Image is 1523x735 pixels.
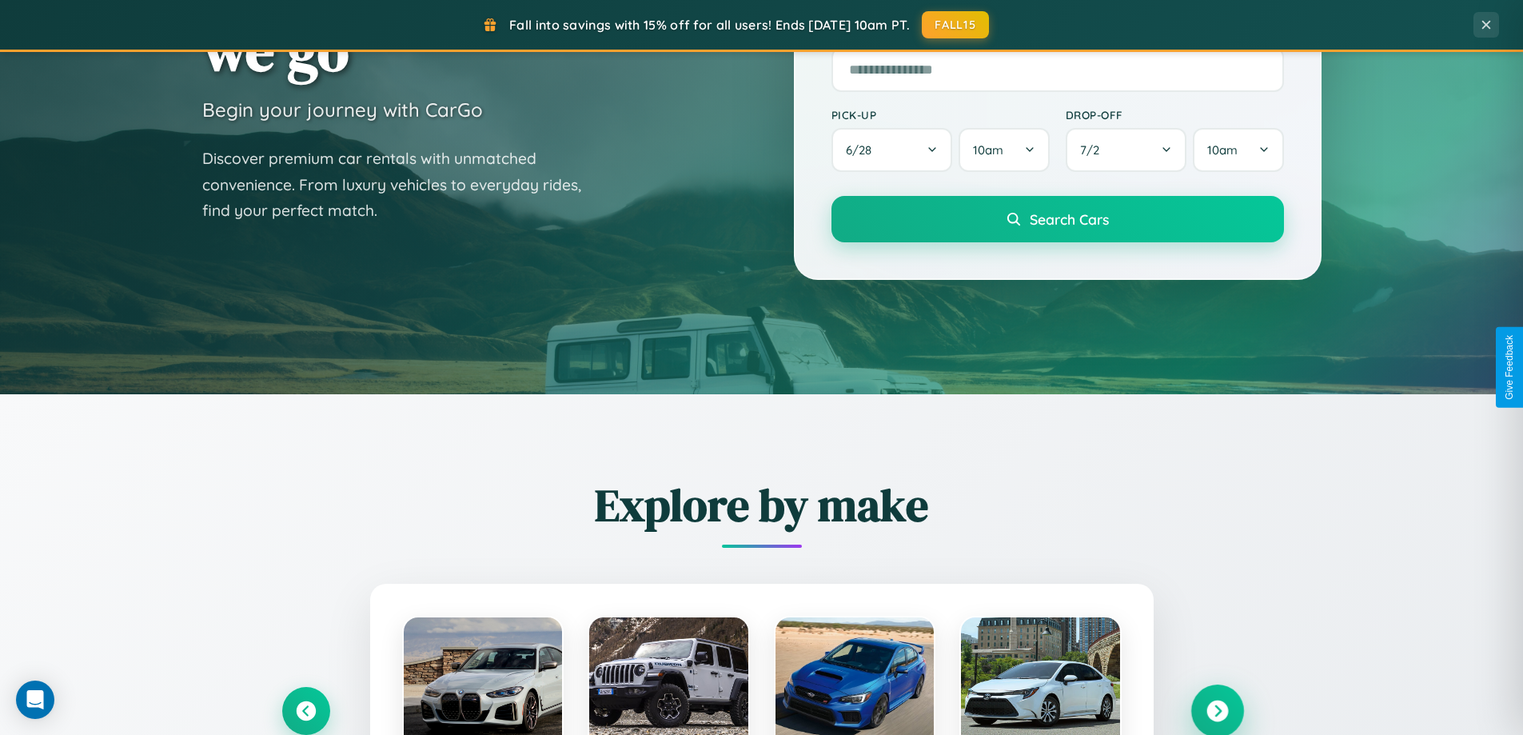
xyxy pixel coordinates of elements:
span: 10am [973,142,1003,158]
label: Pick-up [831,108,1050,122]
span: Fall into savings with 15% off for all users! Ends [DATE] 10am PT. [509,17,910,33]
label: Drop-off [1066,108,1284,122]
button: Search Cars [831,196,1284,242]
div: Give Feedback [1504,335,1515,400]
button: 10am [959,128,1049,172]
button: 10am [1193,128,1283,172]
h2: Explore by make [282,474,1242,536]
div: Open Intercom Messenger [16,681,54,719]
p: Discover premium car rentals with unmatched convenience. From luxury vehicles to everyday rides, ... [202,146,602,224]
span: Search Cars [1030,210,1109,228]
button: 6/28 [831,128,953,172]
span: 6 / 28 [846,142,879,158]
span: 7 / 2 [1080,142,1107,158]
button: FALL15 [922,11,989,38]
span: 10am [1207,142,1238,158]
h3: Begin your journey with CarGo [202,98,483,122]
button: 7/2 [1066,128,1187,172]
